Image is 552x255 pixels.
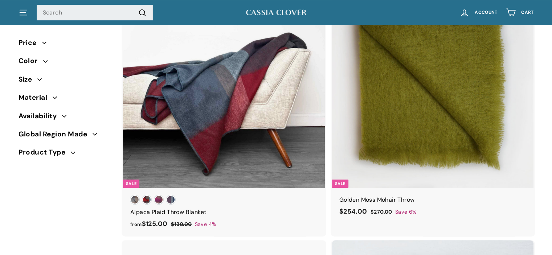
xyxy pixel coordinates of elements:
[395,208,417,216] span: Save 6%
[19,54,111,72] button: Color
[19,36,111,54] button: Price
[502,2,538,23] a: Cart
[19,90,111,108] button: Material
[19,127,111,145] button: Global Region Made
[19,129,93,140] span: Global Region Made
[19,74,38,85] span: Size
[19,55,43,66] span: Color
[19,72,111,90] button: Size
[475,10,497,15] span: Account
[455,2,502,23] a: Account
[332,180,348,188] div: Sale
[130,207,318,217] div: Alpaca Plaid Throw Blanket
[371,209,392,215] span: $270.00
[130,221,142,227] span: from
[19,145,111,163] button: Product Type
[19,147,71,158] span: Product Type
[19,37,42,48] span: Price
[19,109,111,127] button: Availability
[339,195,527,205] div: Golden Moss Mohair Throw
[123,180,139,188] div: Sale
[19,111,62,122] span: Availability
[521,10,533,15] span: Cart
[339,207,367,216] span: $254.00
[171,221,192,227] span: $130.00
[37,5,153,21] input: Search
[19,92,53,103] span: Material
[195,220,216,229] span: Save 4%
[130,219,167,228] span: $125.00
